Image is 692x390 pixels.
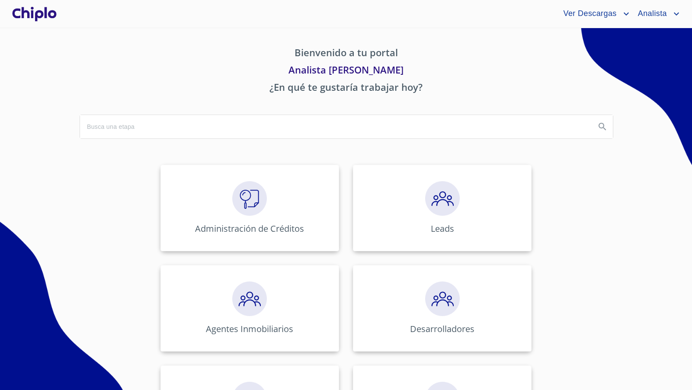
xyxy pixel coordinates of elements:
[557,7,631,21] button: account of current user
[557,7,621,21] span: Ver Descargas
[631,7,671,21] span: Analista
[80,80,612,97] p: ¿En qué te gustaría trabajar hoy?
[592,116,613,137] button: Search
[80,115,589,138] input: search
[425,281,460,316] img: megaClickPrecalificacion.png
[80,63,612,80] p: Analista [PERSON_NAME]
[232,181,267,216] img: megaClickVerifiacion.png
[431,223,454,234] p: Leads
[232,281,267,316] img: megaClickPrecalificacion.png
[195,223,304,234] p: Administración de Créditos
[631,7,682,21] button: account of current user
[80,45,612,63] p: Bienvenido a tu portal
[206,323,293,335] p: Agentes Inmobiliarios
[410,323,474,335] p: Desarrolladores
[425,181,460,216] img: megaClickPrecalificacion.png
